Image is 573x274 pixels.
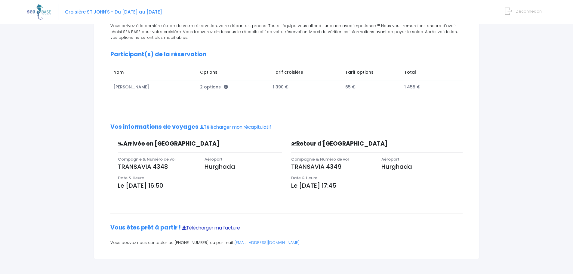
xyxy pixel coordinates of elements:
td: Tarif options [343,66,402,81]
h2: Vous êtes prêt à partir ! [110,224,463,231]
p: Le [DATE] 16:50 [118,181,282,190]
h3: Retour d'[GEOGRAPHIC_DATA] [287,140,422,147]
h2: Participant(s) de la réservation [110,51,463,58]
a: Télécharger mon récapitulatif [200,124,271,130]
p: TRANSAVIA 4348 [118,162,196,171]
span: Date & Heure [118,175,144,181]
p: TRANSAVIA 4349 [291,162,372,171]
td: [PERSON_NAME] [110,81,197,93]
td: 1 455 € [402,81,457,93]
h3: Arrivée en [GEOGRAPHIC_DATA] [113,140,243,147]
span: 2 options [200,84,228,90]
td: Nom [110,66,197,81]
a: [EMAIL_ADDRESS][DOMAIN_NAME] [235,240,300,245]
p: Hurghada [381,162,463,171]
p: Hurghada [205,162,282,171]
p: Vous pouvez nous contacter au [PHONE_NUMBER] ou par mail : [110,240,463,246]
span: Compagnie & Numéro de vol [118,156,176,162]
span: Aéroport [205,156,223,162]
span: Aéroport [381,156,399,162]
td: Tarif croisière [270,66,343,81]
h2: Vos informations de voyages [110,124,463,131]
span: Date & Heure [291,175,317,181]
td: 1 390 € [270,81,343,93]
p: Le [DATE] 17:45 [291,181,463,190]
a: Télécharger ma facture [182,225,240,231]
td: Options [197,66,270,81]
td: 65 € [343,81,402,93]
span: Vous arrivez à la dernière étape de votre réservation, votre départ est proche. Toute l’équipe vo... [110,23,457,40]
span: Déconnexion [516,8,542,14]
span: Compagnie & Numéro de vol [291,156,349,162]
td: Total [402,66,457,81]
span: Croisière ST JOHN'S - Du [DATE] au [DATE] [65,9,162,15]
